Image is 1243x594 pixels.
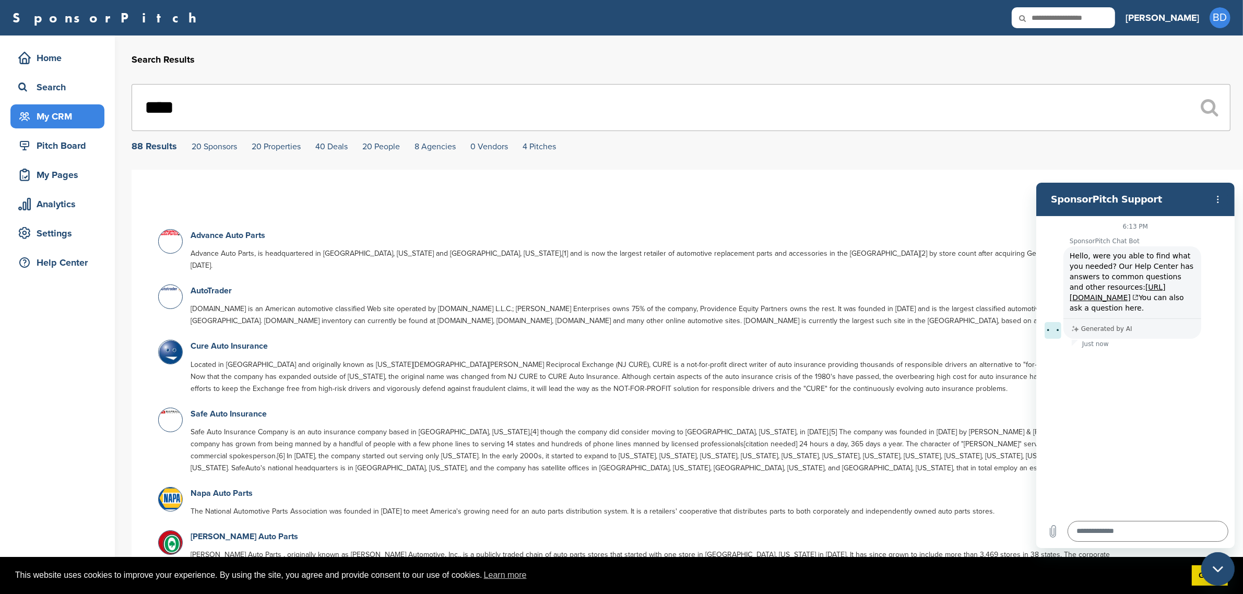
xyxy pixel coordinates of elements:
img: Data [159,488,185,510]
p: Located in [GEOGRAPHIC_DATA] and originally known as [US_STATE][DEMOGRAPHIC_DATA][PERSON_NAME] Re... [191,359,1132,395]
img: Data [159,340,185,365]
a: Advance Auto Parts [191,230,265,241]
div: My CRM [16,107,104,126]
a: Napa Auto Parts [191,488,253,498]
a: [PERSON_NAME] Auto Parts [191,531,298,542]
div: Analytics [16,195,104,213]
a: Search [10,75,104,99]
p: [PERSON_NAME] Auto Parts , originally known as [PERSON_NAME] Automotive, Inc., is a publicly trad... [191,549,1132,573]
a: Settings [10,221,104,245]
div: Pitch Board [16,136,104,155]
iframe: Messaging window [1036,183,1235,548]
img: V7vhzcmg 400x400 [159,531,185,557]
a: dismiss cookie message [1192,565,1228,586]
a: 4 Pitches [523,141,556,152]
p: [DOMAIN_NAME] is an American automotive classified Web site operated by [DOMAIN_NAME] L.L.C.; [PE... [191,303,1132,327]
img: Open uri20141112 50798 qljd3h [159,410,185,413]
iframe: Button to launch messaging window, conversation in progress [1201,552,1235,586]
span: This website uses cookies to improve your experience. By using the site, you agree and provide co... [15,567,1183,583]
a: 40 Deals [315,141,348,152]
h3: [PERSON_NAME] [1126,10,1199,25]
a: My Pages [10,163,104,187]
a: 20 Properties [252,141,301,152]
div: Settings [16,224,104,243]
div: Home [16,49,104,67]
div: My Pages [16,165,104,184]
p: Safe Auto Insurance Company is an auto insurance company based in [GEOGRAPHIC_DATA], [US_STATE],[... [191,426,1132,474]
a: SponsorPitch [13,11,203,25]
a: 20 Sponsors [192,141,237,152]
div: 88 Results [132,141,177,151]
a: [PERSON_NAME] [1126,6,1199,29]
span: BD [1210,7,1230,28]
a: Cure Auto Insurance [191,341,268,351]
a: learn more about cookies [482,567,528,583]
img: Open uri20141112 50798 mvp8w4 [159,230,185,235]
a: AutoTrader [191,286,232,296]
a: Home [10,46,104,70]
p: The National Automotive Parts Association was founded in [DATE] to meet America's growing need fo... [191,505,1132,517]
a: Analytics [10,192,104,216]
a: 8 Agencies [415,141,456,152]
a: 0 Vendors [470,141,508,152]
a: My CRM [10,104,104,128]
a: Pitch Board [10,134,104,158]
a: Help Center [10,251,104,275]
div: Search [16,78,104,97]
a: 20 People [362,141,400,152]
div: Help Center [16,253,104,272]
img: Auto trader logo 2015 [159,285,185,292]
p: Advance Auto Parts, is headquartered in [GEOGRAPHIC_DATA], [US_STATE] and [GEOGRAPHIC_DATA], [US_... [191,247,1132,271]
h2: Search Results [132,53,1230,67]
a: Safe Auto Insurance [191,409,267,419]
